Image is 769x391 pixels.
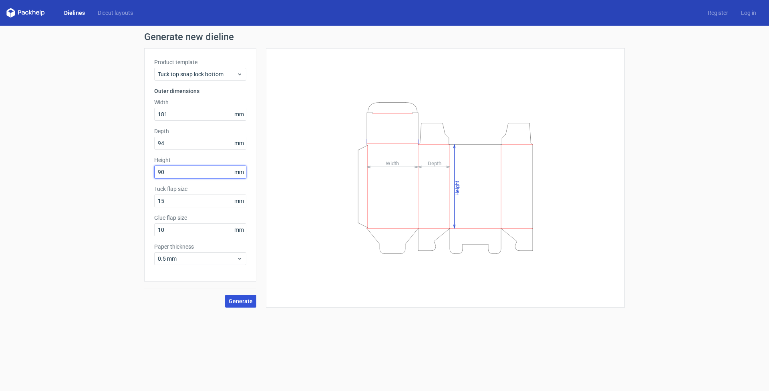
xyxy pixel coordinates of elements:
a: Log in [735,9,763,17]
label: Height [154,156,246,164]
span: Tuck top snap lock bottom [158,70,237,78]
label: Glue flap size [154,214,246,222]
label: Product template [154,58,246,66]
h3: Outer dimensions [154,87,246,95]
a: Dielines [58,9,91,17]
a: Register [701,9,735,17]
span: mm [232,166,246,178]
label: Tuck flap size [154,185,246,193]
tspan: Width [386,160,399,166]
tspan: Height [454,180,460,195]
span: mm [232,137,246,149]
label: Width [154,98,246,106]
label: Depth [154,127,246,135]
tspan: Depth [428,160,441,166]
button: Generate [225,295,256,308]
span: 0.5 mm [158,255,237,263]
label: Paper thickness [154,243,246,251]
span: mm [232,108,246,120]
span: mm [232,195,246,207]
h1: Generate new dieline [144,32,625,42]
span: mm [232,224,246,236]
a: Diecut layouts [91,9,139,17]
span: Generate [229,298,253,304]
